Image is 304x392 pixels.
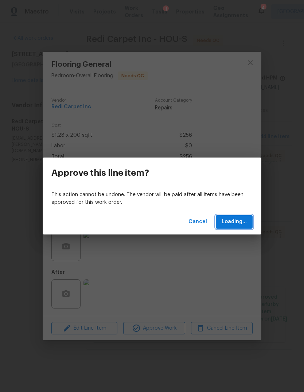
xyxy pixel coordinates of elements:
span: Loading... [222,217,247,226]
button: Loading... [216,215,253,229]
button: Cancel [186,215,210,229]
span: Cancel [188,217,207,226]
p: This action cannot be undone. The vendor will be paid after all items have been approved for this... [51,191,253,206]
h3: Approve this line item? [51,168,149,178]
